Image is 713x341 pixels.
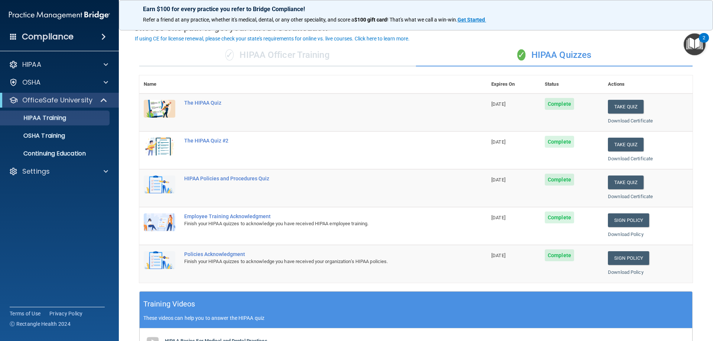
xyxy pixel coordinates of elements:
div: HIPAA Policies and Procedures Quiz [184,176,450,181]
h5: Training Videos [143,298,195,311]
th: Name [139,75,180,94]
span: Complete [545,212,574,223]
div: Policies Acknowledgment [184,251,450,257]
th: Expires On [487,75,540,94]
a: Settings [9,167,108,176]
span: Ⓒ Rectangle Health 2024 [10,320,71,328]
a: OSHA [9,78,108,87]
div: Finish your HIPAA quizzes to acknowledge you have received your organization’s HIPAA policies. [184,257,450,266]
strong: Get Started [458,17,485,23]
p: OSHA Training [5,132,65,140]
button: Take Quiz [608,138,644,151]
button: Take Quiz [608,100,644,114]
img: PMB logo [9,8,110,23]
span: Complete [545,174,574,186]
span: ! That's what we call a win-win. [387,17,458,23]
a: Download Certificate [608,156,653,161]
p: Settings [22,167,50,176]
p: Continuing Education [5,150,106,157]
span: Complete [545,136,574,148]
a: Sign Policy [608,251,649,265]
p: HIPAA [22,60,41,69]
span: Complete [545,98,574,110]
a: Download Certificate [608,118,653,124]
a: Get Started [458,17,486,23]
div: Finish your HIPAA quizzes to acknowledge you have received HIPAA employee training. [184,219,450,228]
span: ✓ [225,49,234,60]
a: HIPAA [9,60,108,69]
div: Employee Training Acknowledgment [184,213,450,219]
button: Open Resource Center, 2 new notifications [684,33,706,55]
a: Download Policy [608,232,644,237]
span: [DATE] [491,139,505,145]
th: Status [540,75,603,94]
strong: $100 gift card [354,17,387,23]
p: OSHA [22,78,41,87]
span: Complete [545,249,574,261]
a: OfficeSafe University [9,96,108,105]
span: ✓ [517,49,525,60]
a: Privacy Policy [49,310,83,317]
span: [DATE] [491,215,505,220]
div: HIPAA Officer Training [139,44,416,66]
div: The HIPAA Quiz [184,100,450,106]
span: [DATE] [491,177,505,183]
span: [DATE] [491,101,505,107]
div: The HIPAA Quiz #2 [184,138,450,144]
div: If using CE for license renewal, please check your state's requirements for online vs. live cours... [135,36,410,41]
p: HIPAA Training [5,114,66,122]
th: Actions [603,75,693,94]
a: Terms of Use [10,310,40,317]
span: [DATE] [491,253,505,258]
p: Earn $100 for every practice you refer to Bridge Compliance! [143,6,689,13]
div: 2 [703,38,705,47]
a: Download Policy [608,269,644,275]
h4: Compliance [22,32,74,42]
span: Refer a friend at any practice, whether it's medical, dental, or any other speciality, and score a [143,17,354,23]
div: HIPAA Quizzes [416,44,693,66]
a: Download Certificate [608,194,653,199]
p: OfficeSafe University [22,96,92,105]
button: If using CE for license renewal, please check your state's requirements for online vs. live cours... [134,35,411,42]
button: Take Quiz [608,176,644,189]
p: These videos can help you to answer the HIPAA quiz [143,315,688,321]
a: Sign Policy [608,213,649,227]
